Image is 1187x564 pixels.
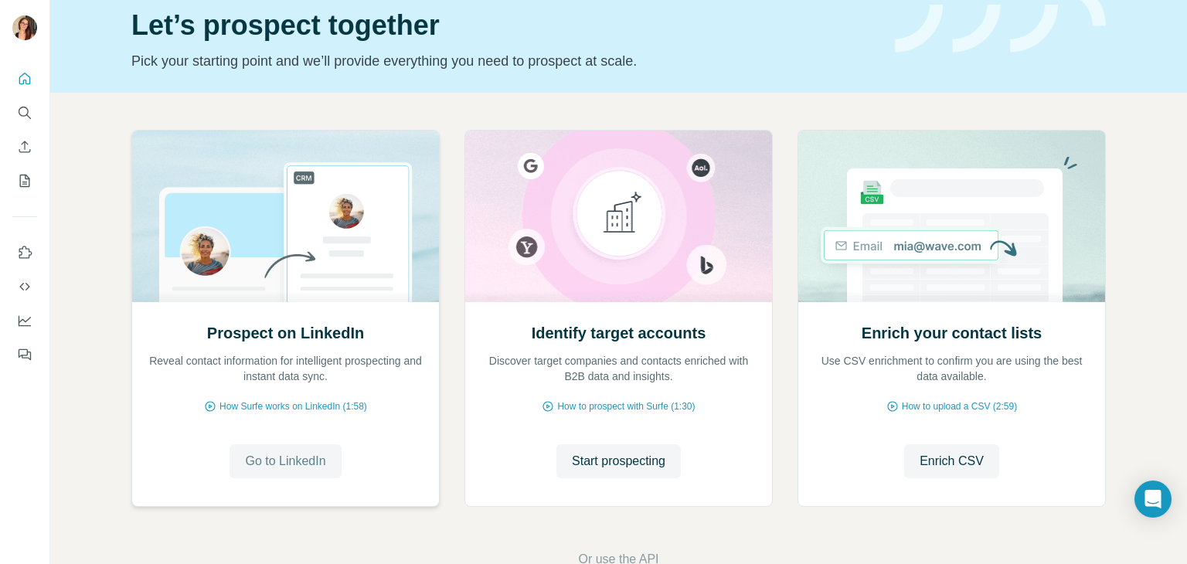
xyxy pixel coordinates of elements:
[207,322,364,344] h2: Prospect on LinkedIn
[12,167,37,195] button: My lists
[12,15,37,40] img: Avatar
[148,353,423,384] p: Reveal contact information for intelligent prospecting and instant data sync.
[12,99,37,127] button: Search
[131,10,876,41] h1: Let’s prospect together
[12,133,37,161] button: Enrich CSV
[230,444,341,478] button: Go to LinkedIn
[464,131,773,302] img: Identify target accounts
[556,444,681,478] button: Start prospecting
[904,444,999,478] button: Enrich CSV
[219,399,367,413] span: How Surfe works on LinkedIn (1:58)
[532,322,706,344] h2: Identify target accounts
[481,353,757,384] p: Discover target companies and contacts enriched with B2B data and insights.
[245,452,325,471] span: Go to LinkedIn
[12,341,37,369] button: Feedback
[572,452,665,471] span: Start prospecting
[862,322,1042,344] h2: Enrich your contact lists
[920,452,984,471] span: Enrich CSV
[131,50,876,72] p: Pick your starting point and we’ll provide everything you need to prospect at scale.
[12,273,37,301] button: Use Surfe API
[131,131,440,302] img: Prospect on LinkedIn
[12,307,37,335] button: Dashboard
[12,239,37,267] button: Use Surfe on LinkedIn
[814,353,1090,384] p: Use CSV enrichment to confirm you are using the best data available.
[557,399,695,413] span: How to prospect with Surfe (1:30)
[798,131,1106,302] img: Enrich your contact lists
[902,399,1017,413] span: How to upload a CSV (2:59)
[1134,481,1172,518] div: Open Intercom Messenger
[12,65,37,93] button: Quick start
